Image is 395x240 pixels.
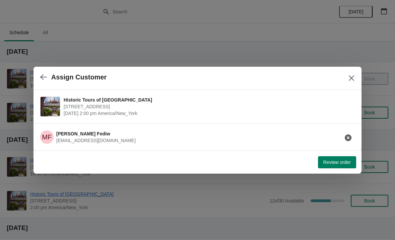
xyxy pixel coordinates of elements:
text: MF [42,133,52,141]
h2: Assign Customer [51,73,107,81]
span: [PERSON_NAME] Fediw [56,131,110,136]
button: Review order [318,156,356,168]
span: Mary [40,130,54,144]
span: [EMAIL_ADDRESS][DOMAIN_NAME] [56,138,136,143]
button: Close [345,72,358,84]
img: Historic Tours of Flagler College | 74 King Street, St. Augustine, FL, USA | October 2 | 2:00 pm ... [41,97,60,116]
span: Historic Tours of [GEOGRAPHIC_DATA] [64,97,351,103]
span: [STREET_ADDRESS] [64,103,351,110]
span: [DATE] 2:00 pm America/New_York [64,110,351,117]
span: Review order [323,160,351,165]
